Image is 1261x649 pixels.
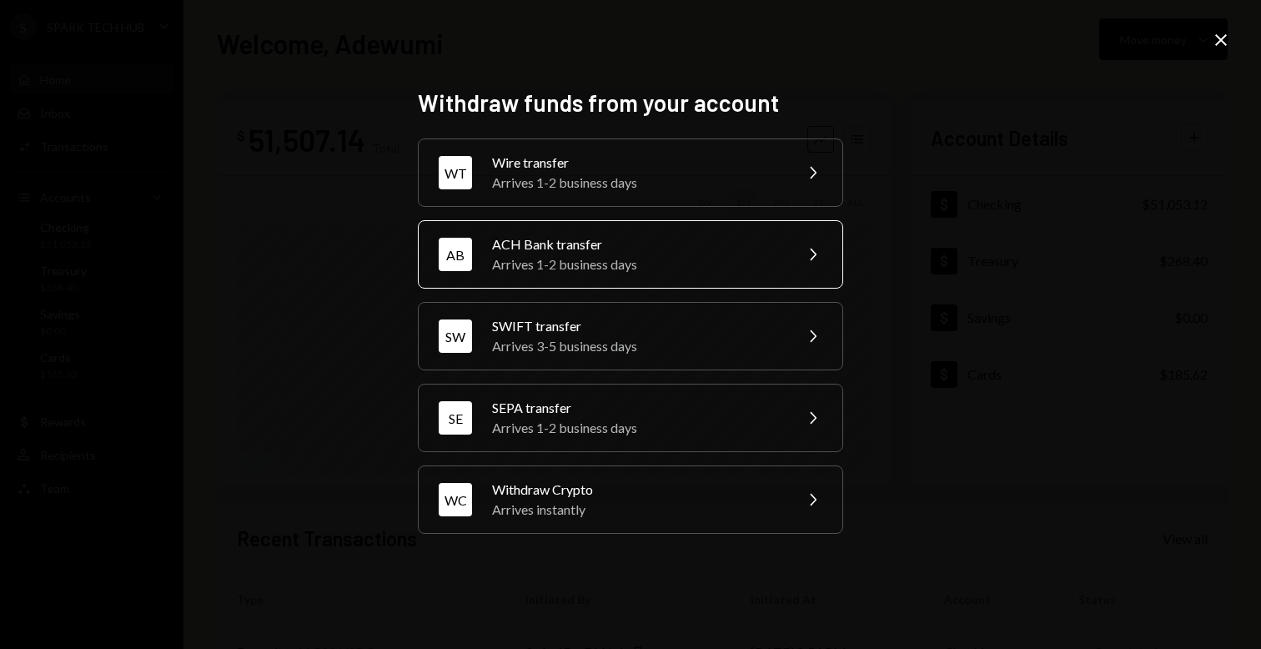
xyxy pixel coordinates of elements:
div: SEPA transfer [492,398,782,418]
div: Withdraw Crypto [492,480,782,500]
div: Arrives instantly [492,500,782,520]
div: Arrives 1-2 business days [492,173,782,193]
button: ABACH Bank transferArrives 1-2 business days [418,220,843,289]
button: SESEPA transferArrives 1-2 business days [418,384,843,452]
div: Arrives 1-2 business days [492,254,782,274]
div: SW [439,319,472,353]
div: WC [439,483,472,516]
div: Arrives 3-5 business days [492,336,782,356]
button: SWSWIFT transferArrives 3-5 business days [418,302,843,370]
button: WTWire transferArrives 1-2 business days [418,138,843,207]
div: SE [439,401,472,435]
div: SWIFT transfer [492,316,782,336]
button: WCWithdraw CryptoArrives instantly [418,465,843,534]
div: ACH Bank transfer [492,234,782,254]
div: WT [439,156,472,189]
div: AB [439,238,472,271]
h2: Withdraw funds from your account [418,87,843,119]
div: Arrives 1-2 business days [492,418,782,438]
div: Wire transfer [492,153,782,173]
